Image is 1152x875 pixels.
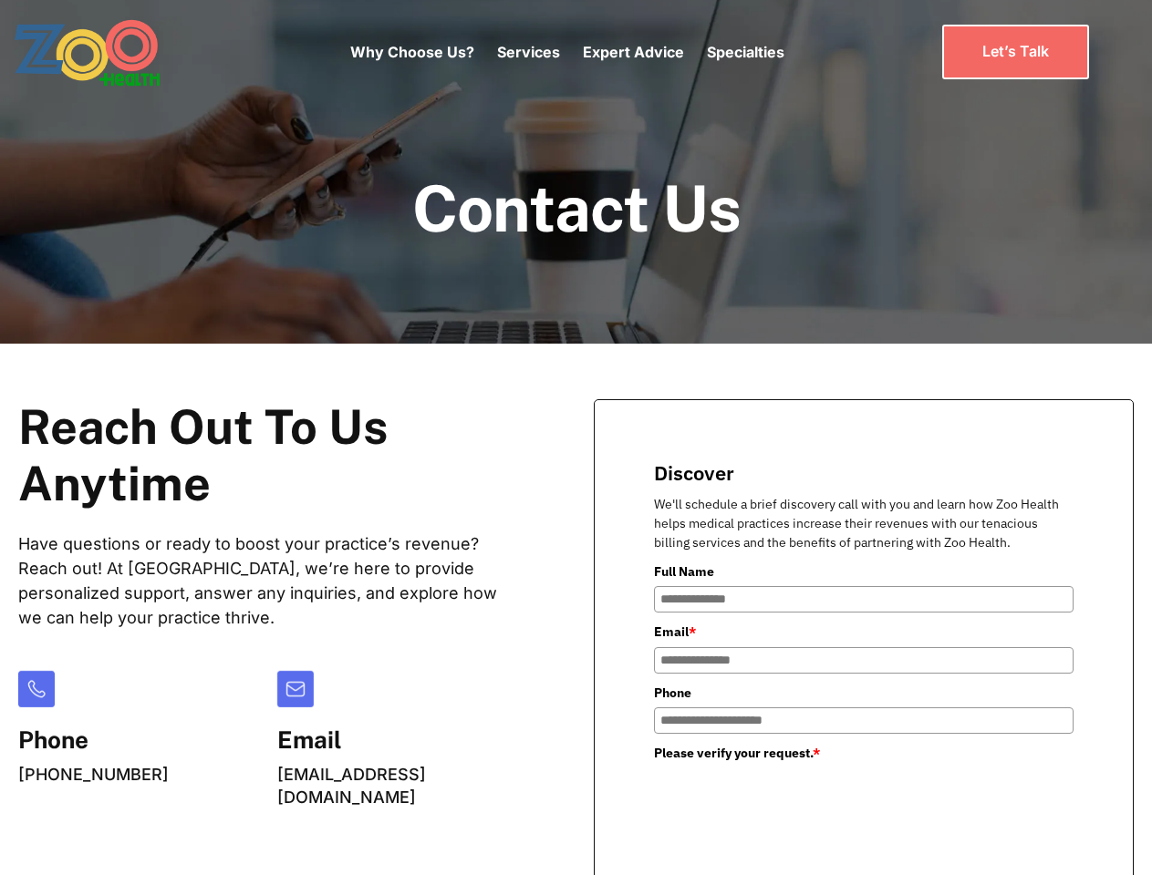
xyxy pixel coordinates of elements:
[654,495,1074,552] p: We'll schedule a brief discovery call with you and learn how Zoo Health helps medical practices i...
[412,173,741,243] h1: Contact Us
[654,743,1074,763] label: Please verify your request.
[654,459,1074,486] title: Discover
[654,561,1074,582] label: Full Name
[654,622,1074,642] label: Email
[707,43,784,61] a: Specialties
[350,43,474,61] a: Why Choose Us?
[942,25,1089,78] a: Let’s Talk
[654,683,1074,703] label: Phone
[497,14,560,90] div: Services
[18,726,169,754] h5: Phone
[277,726,522,754] h5: Email
[18,765,169,784] a: [PHONE_NUMBER]
[583,43,684,61] a: Expert Advice
[497,41,560,63] p: Services
[277,765,426,807] a: [EMAIL_ADDRESS][DOMAIN_NAME]
[14,18,210,87] a: home
[18,531,521,630] p: Have questions or ready to boost your practice’s revenue? Reach out! At [GEOGRAPHIC_DATA], we’re ...
[707,14,784,90] div: Specialties
[18,399,521,513] h2: Reach Out To Us Anytime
